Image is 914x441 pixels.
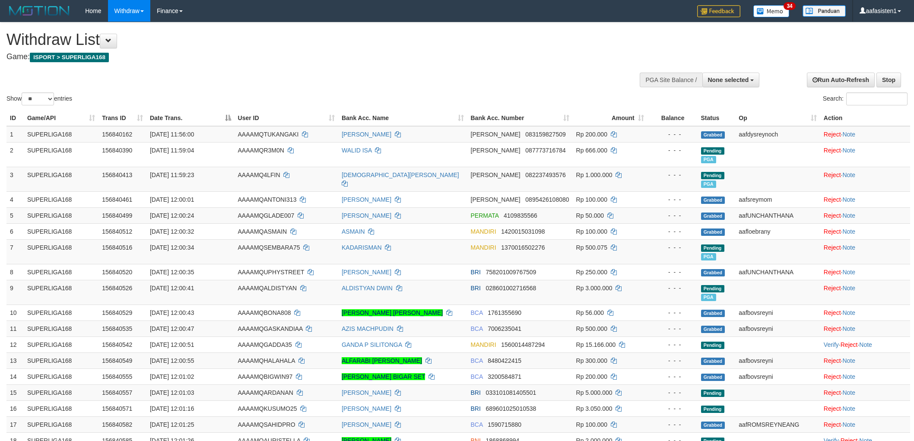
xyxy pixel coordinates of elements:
[146,110,235,126] th: Date Trans.: activate to sort column descending
[150,389,194,396] span: [DATE] 12:01:03
[803,5,846,17] img: panduan.png
[824,421,841,428] a: Reject
[150,147,194,154] span: [DATE] 11:59:04
[150,196,194,203] span: [DATE] 12:00:01
[701,326,725,333] span: Grabbed
[735,110,820,126] th: Op: activate to sort column ascending
[753,5,790,17] img: Button%20Memo.svg
[735,223,820,239] td: aafloebrany
[486,405,536,412] span: Copy 689601025010538 to clipboard
[651,404,694,413] div: - - -
[824,405,841,412] a: Reject
[24,400,98,416] td: SUPERLIGA168
[342,341,402,348] a: GANDA P SILITONGA
[701,156,716,163] span: Marked by aafheankoy
[820,207,910,223] td: ·
[342,325,394,332] a: AZIS MACHPUDIN
[701,244,724,252] span: Pending
[820,400,910,416] td: ·
[471,269,481,276] span: BRI
[6,92,72,105] label: Show entries
[342,269,391,276] a: [PERSON_NAME]
[102,373,132,380] span: 156840555
[342,244,382,251] a: KADARISMAN
[842,196,855,203] a: Note
[342,357,422,364] a: ALFARABI [PERSON_NAME]
[842,325,855,332] a: Note
[820,384,910,400] td: ·
[576,244,607,251] span: Rp 500.075
[24,352,98,368] td: SUPERLIGA168
[807,73,875,87] a: Run Auto-Refresh
[820,223,910,239] td: ·
[525,131,565,138] span: Copy 083159827509 to clipboard
[824,373,841,380] a: Reject
[488,421,521,428] span: Copy 1590715880 to clipboard
[98,110,146,126] th: Trans ID: activate to sort column ascending
[735,320,820,336] td: aafbovsreyni
[471,309,483,316] span: BCA
[238,147,284,154] span: AAAAMQR3M0N
[702,73,760,87] button: None selected
[824,171,841,178] a: Reject
[150,405,194,412] span: [DATE] 12:01:16
[24,320,98,336] td: SUPERLIGA168
[842,309,855,316] a: Note
[701,406,724,413] span: Pending
[820,416,910,432] td: ·
[824,244,841,251] a: Reject
[651,195,694,204] div: - - -
[24,110,98,126] th: Game/API: activate to sort column ascending
[471,421,483,428] span: BCA
[576,171,613,178] span: Rp 1.000.000
[102,421,132,428] span: 156840582
[842,421,855,428] a: Note
[486,285,536,292] span: Copy 028601002716568 to clipboard
[820,167,910,191] td: ·
[238,421,295,428] span: AAAAMQSAHIDPRO
[486,389,536,396] span: Copy 033101081405501 to clipboard
[238,357,295,364] span: AAAAMQHALAHALA
[488,325,521,332] span: Copy 7006235041 to clipboard
[651,284,694,292] div: - - -
[708,76,749,83] span: None selected
[338,110,467,126] th: Bank Acc. Name: activate to sort column ascending
[342,171,459,178] a: [DEMOGRAPHIC_DATA][PERSON_NAME]
[576,131,607,138] span: Rp 200.000
[102,309,132,316] span: 156840529
[102,405,132,412] span: 156840571
[698,110,736,126] th: Status
[24,239,98,264] td: SUPERLIGA168
[238,269,305,276] span: AAAAMQUPHYSTREET
[701,422,725,429] span: Grabbed
[6,31,601,48] h1: Withdraw List
[820,336,910,352] td: · ·
[701,181,716,188] span: Marked by aafheankoy
[842,244,855,251] a: Note
[820,126,910,143] td: ·
[102,269,132,276] span: 156840520
[576,405,613,412] span: Rp 3.050.000
[701,131,725,139] span: Grabbed
[471,212,499,219] span: PERMATA
[342,228,365,235] a: ASMAIN
[651,420,694,429] div: - - -
[471,341,496,348] span: MANDIRI
[102,212,132,219] span: 156840499
[735,305,820,320] td: aafbovsreyni
[238,171,280,178] span: AAAAMQ4LFIN
[820,142,910,167] td: ·
[701,228,725,236] span: Grabbed
[651,268,694,276] div: - - -
[576,196,607,203] span: Rp 100.000
[701,310,725,317] span: Grabbed
[471,325,483,332] span: BCA
[471,373,483,380] span: BCA
[6,320,24,336] td: 11
[824,228,841,235] a: Reject
[471,228,496,235] span: MANDIRI
[651,356,694,365] div: - - -
[238,389,293,396] span: AAAAMQARDANAN
[824,357,841,364] a: Reject
[102,325,132,332] span: 156840535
